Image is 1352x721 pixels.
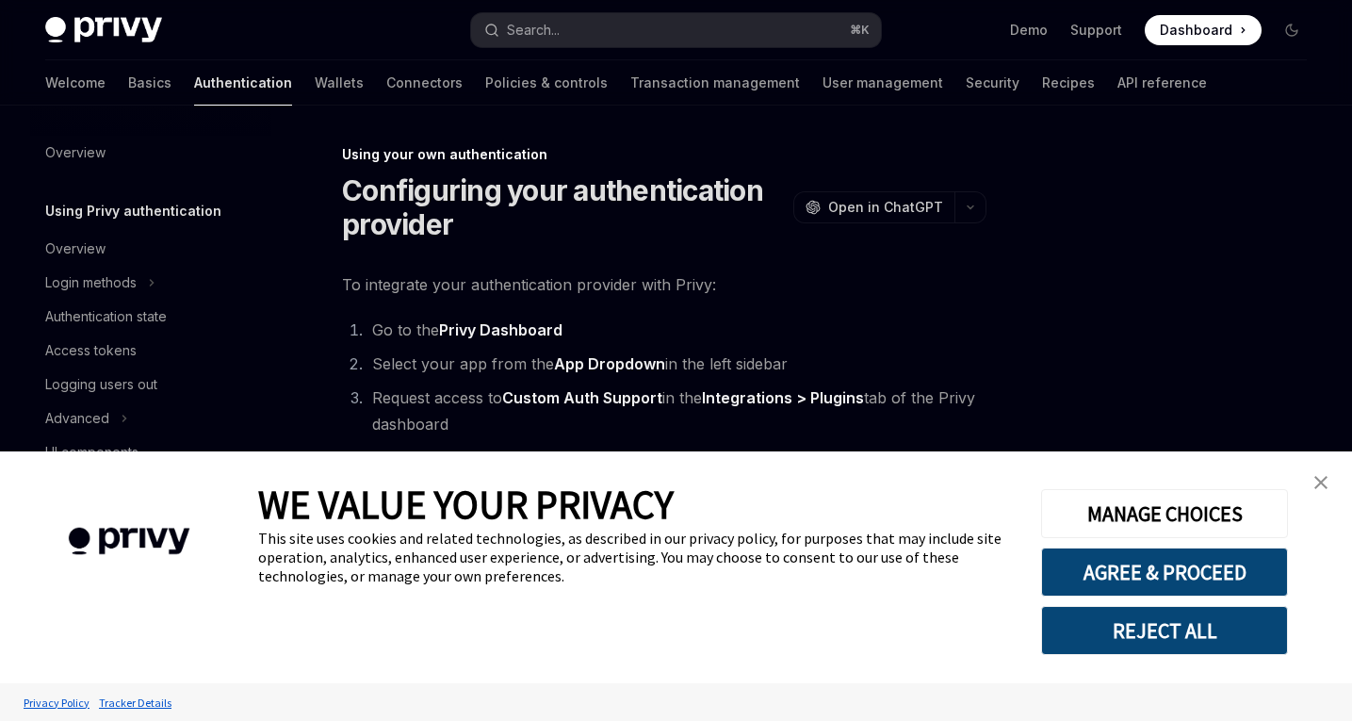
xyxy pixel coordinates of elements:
a: JWT Dashboard [481,449,601,468]
li: Select your app from the in the left sidebar [367,351,986,377]
a: User management [823,60,943,106]
h5: Using Privy authentication [45,200,221,222]
div: Overview [45,141,106,164]
a: Tracker Details [94,686,176,719]
img: dark logo [45,17,162,43]
a: Basics [128,60,171,106]
div: Search... [507,19,560,41]
a: Logging users out [30,368,271,401]
a: Integrations > Plugins [702,388,864,408]
a: close banner [1302,464,1340,501]
a: Dashboard [1145,15,1262,45]
div: Using your own authentication [342,145,986,164]
a: Security [966,60,1019,106]
div: This site uses cookies and related technologies, as described in our privacy policy, for purposes... [258,529,1013,585]
div: Access tokens [45,339,137,362]
a: Authentication [194,60,292,106]
a: Wallets [315,60,364,106]
button: Search...⌘K [471,13,882,47]
div: Login methods [45,271,137,294]
strong: App Dropdown [554,354,665,373]
a: Support [1070,21,1122,40]
button: Toggle dark mode [1277,15,1307,45]
span: WE VALUE YOUR PRIVACY [258,480,674,529]
a: Transaction management [630,60,800,106]
div: Authentication state [45,305,167,328]
strong: Privy Dashboard [439,320,562,339]
div: Overview [45,238,106,260]
a: Overview [30,136,271,170]
div: Logging users out [45,373,157,396]
a: Access tokens [30,334,271,368]
strong: Custom Auth Support [502,388,662,407]
li: Go to the [367,317,986,343]
button: AGREE & PROCEED [1041,548,1288,597]
img: company logo [28,500,230,582]
span: ⌘ K [850,23,870,38]
a: Recipes [1042,60,1095,106]
button: Open in ChatGPT [793,191,954,223]
button: MANAGE CHOICES [1041,489,1288,538]
li: Navigate to the via User management > Authentication > JWT-based auth [367,445,986,498]
li: Request access to in the tab of the Privy dashboard [367,385,986,437]
a: Demo [1010,21,1048,40]
a: API reference [1117,60,1207,106]
a: UI components [30,435,271,469]
button: REJECT ALL [1041,606,1288,655]
h1: Configuring your authentication provider [342,173,786,241]
span: Dashboard [1160,21,1232,40]
a: Connectors [386,60,463,106]
a: Authentication state [30,300,271,334]
div: UI components [45,441,138,464]
a: Overview [30,232,271,266]
a: Privacy Policy [19,686,94,719]
img: close banner [1314,476,1328,489]
div: Advanced [45,407,109,430]
a: Policies & controls [485,60,608,106]
span: To integrate your authentication provider with Privy: [342,271,986,298]
span: Open in ChatGPT [828,198,943,217]
a: Welcome [45,60,106,106]
a: Privy Dashboard [439,320,562,340]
